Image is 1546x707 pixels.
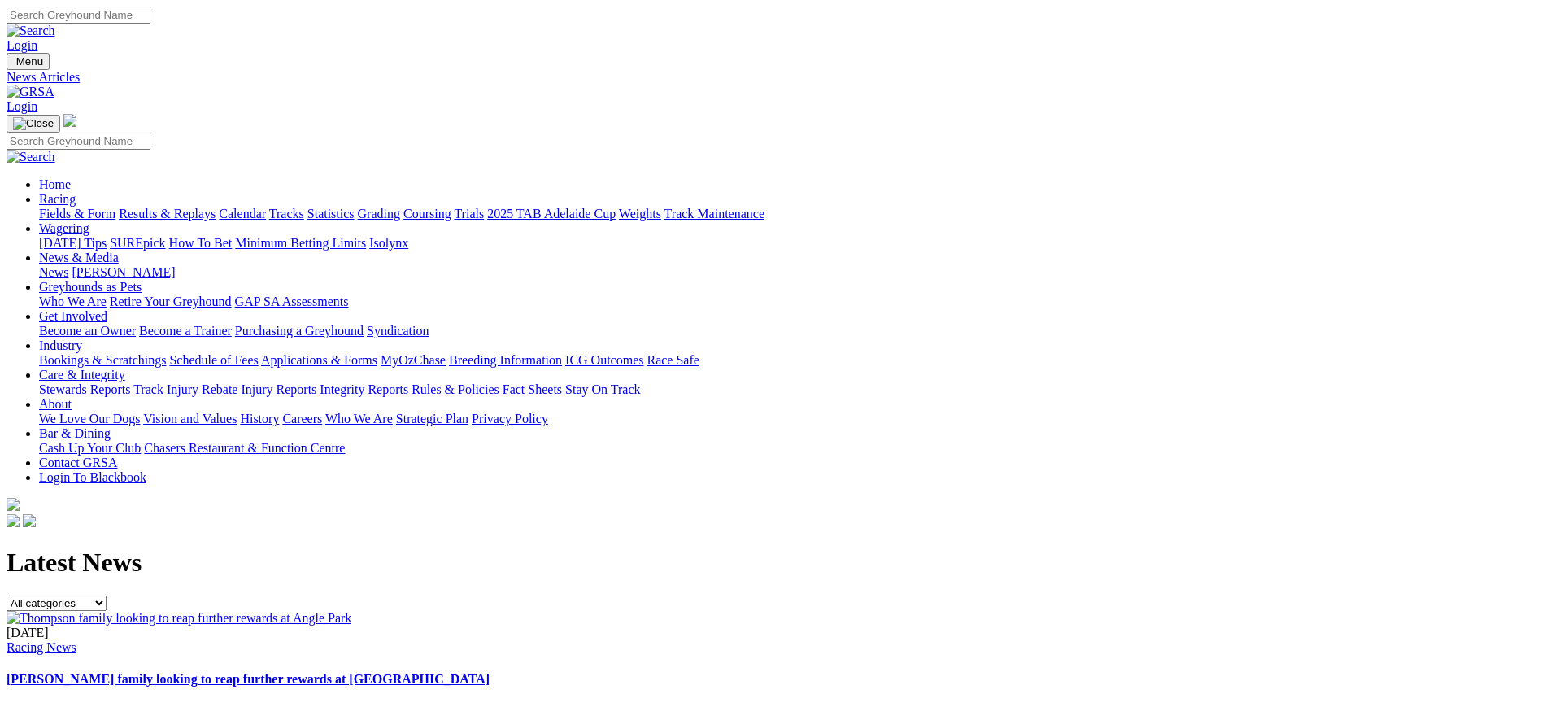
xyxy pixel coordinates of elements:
[169,236,233,250] a: How To Bet
[307,207,355,220] a: Statistics
[13,117,54,130] img: Close
[39,324,1539,338] div: Get Involved
[169,353,258,367] a: Schedule of Fees
[7,611,351,626] img: Thompson family looking to reap further rewards at Angle Park
[39,441,141,455] a: Cash Up Your Club
[39,265,1539,280] div: News & Media
[7,24,55,38] img: Search
[144,441,345,455] a: Chasers Restaurant & Function Centre
[235,324,364,338] a: Purchasing a Greyhound
[16,55,43,68] span: Menu
[381,353,446,367] a: MyOzChase
[369,236,408,250] a: Isolynx
[487,207,616,220] a: 2025 TAB Adelaide Cup
[39,309,107,323] a: Get Involved
[325,412,393,426] a: Who We Are
[110,236,165,250] a: SUREpick
[7,672,490,686] a: [PERSON_NAME] family looking to reap further rewards at [GEOGRAPHIC_DATA]
[367,324,429,338] a: Syndication
[7,626,49,639] span: [DATE]
[39,280,142,294] a: Greyhounds as Pets
[39,251,119,264] a: News & Media
[39,382,130,396] a: Stewards Reports
[449,353,562,367] a: Breeding Information
[139,324,232,338] a: Become a Trainer
[647,353,699,367] a: Race Safe
[39,324,136,338] a: Become an Owner
[39,412,1539,426] div: About
[472,412,548,426] a: Privacy Policy
[39,441,1539,456] div: Bar & Dining
[39,207,1539,221] div: Racing
[39,177,71,191] a: Home
[39,456,117,469] a: Contact GRSA
[7,498,20,511] img: logo-grsa-white.png
[39,236,1539,251] div: Wagering
[110,295,232,308] a: Retire Your Greyhound
[133,382,237,396] a: Track Injury Rebate
[503,382,562,396] a: Fact Sheets
[39,426,111,440] a: Bar & Dining
[7,640,76,654] a: Racing News
[39,265,68,279] a: News
[7,70,1539,85] a: News Articles
[39,470,146,484] a: Login To Blackbook
[39,192,76,206] a: Racing
[664,207,764,220] a: Track Maintenance
[7,38,37,52] a: Login
[261,353,377,367] a: Applications & Forms
[240,412,279,426] a: History
[454,207,484,220] a: Trials
[23,514,36,527] img: twitter.svg
[39,295,107,308] a: Who We Are
[39,368,125,382] a: Care & Integrity
[565,353,643,367] a: ICG Outcomes
[235,295,349,308] a: GAP SA Assessments
[119,207,216,220] a: Results & Replays
[219,207,266,220] a: Calendar
[7,150,55,164] img: Search
[412,382,499,396] a: Rules & Policies
[39,397,72,411] a: About
[39,236,107,250] a: [DATE] Tips
[7,133,150,150] input: Search
[39,338,82,352] a: Industry
[7,548,1539,578] h1: Latest News
[39,353,166,367] a: Bookings & Scratchings
[63,114,76,127] img: logo-grsa-white.png
[39,295,1539,309] div: Greyhounds as Pets
[282,412,322,426] a: Careers
[358,207,400,220] a: Grading
[235,236,366,250] a: Minimum Betting Limits
[269,207,304,220] a: Tracks
[7,53,50,70] button: Toggle navigation
[619,207,661,220] a: Weights
[403,207,451,220] a: Coursing
[396,412,468,426] a: Strategic Plan
[320,382,408,396] a: Integrity Reports
[39,353,1539,368] div: Industry
[565,382,640,396] a: Stay On Track
[241,382,316,396] a: Injury Reports
[72,265,175,279] a: [PERSON_NAME]
[7,85,54,99] img: GRSA
[7,99,37,113] a: Login
[7,514,20,527] img: facebook.svg
[7,115,60,133] button: Toggle navigation
[39,207,115,220] a: Fields & Form
[7,7,150,24] input: Search
[39,221,89,235] a: Wagering
[39,382,1539,397] div: Care & Integrity
[39,412,140,426] a: We Love Our Dogs
[143,412,237,426] a: Vision and Values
